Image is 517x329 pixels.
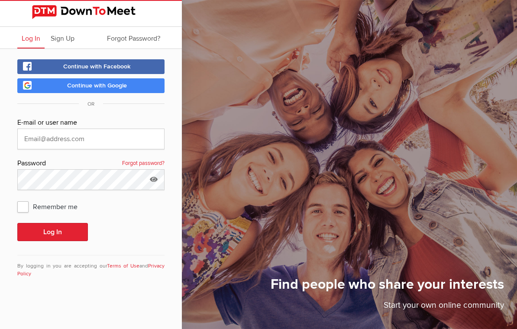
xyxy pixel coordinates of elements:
div: By logging in you are accepting our and [17,255,165,278]
input: Email@address.com [17,129,165,149]
span: Log In [22,34,40,43]
a: Continue with Facebook [17,59,165,74]
a: Terms of Use [107,263,140,269]
a: Sign Up [46,27,79,48]
img: DownToMeet [32,5,150,19]
a: Forgot password? [122,158,165,169]
div: Password [17,158,165,169]
span: Continue with Google [67,82,127,89]
a: Continue with Google [17,78,165,93]
span: Remember me [17,199,86,214]
span: Continue with Facebook [63,63,131,70]
a: Forgot Password? [103,27,165,48]
p: Start your own online community [271,299,504,316]
span: OR [79,101,103,107]
div: E-mail or user name [17,117,165,129]
h1: Find people who share your interests [271,276,504,299]
a: Log In [17,27,45,48]
span: Forgot Password? [107,34,160,43]
span: Sign Up [51,34,74,43]
button: Log In [17,223,88,241]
